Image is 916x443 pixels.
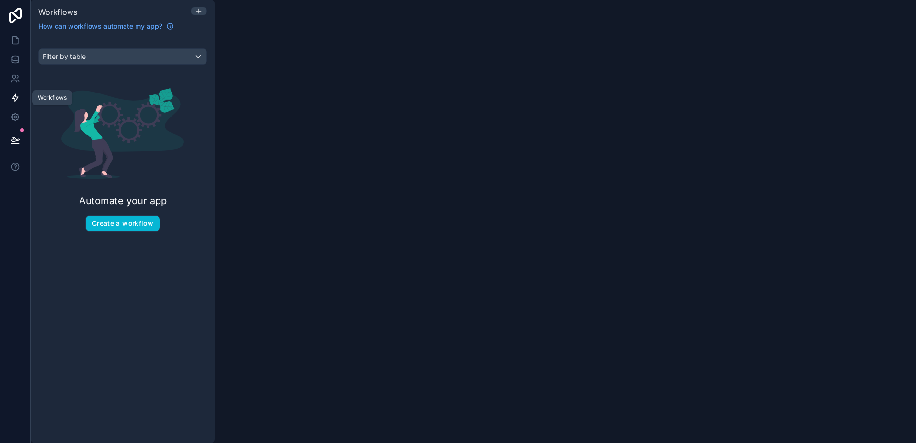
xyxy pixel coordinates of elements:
div: Workflows [38,94,67,102]
a: How can workflows automate my app? [34,22,178,31]
div: scrollable content [31,37,215,443]
h2: Automate your app [79,194,167,208]
img: Automate your app [61,88,184,179]
span: Workflows [38,7,77,17]
button: Create a workflow [86,216,160,231]
button: Create a workflow [85,215,160,232]
button: Filter by table [38,48,207,65]
span: Filter by table [43,52,86,60]
span: How can workflows automate my app? [38,22,162,31]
